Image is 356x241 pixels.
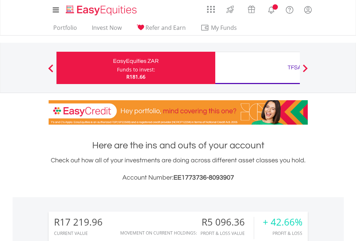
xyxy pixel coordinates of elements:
h3: Account Number: [49,173,308,183]
a: Portfolio [50,24,80,35]
img: vouchers-v2.svg [245,4,257,15]
img: EasyEquities_Logo.png [64,4,140,16]
div: Funds to invest: [117,66,155,73]
a: FAQ's and Support [280,2,299,16]
a: AppsGrid [202,2,220,13]
div: CURRENT VALUE [54,231,103,236]
button: Next [298,68,312,75]
a: Home page [63,2,140,16]
a: Refer and Earn [134,24,189,35]
img: thrive-v2.svg [224,4,236,15]
span: My Funds [200,23,248,32]
a: Vouchers [241,2,262,15]
div: Profit & Loss Value [200,231,254,236]
div: R5 096.36 [200,217,254,227]
div: R17 219.96 [54,217,103,227]
a: Invest Now [89,24,125,35]
button: Previous [44,68,58,75]
a: Notifications [262,2,280,16]
img: EasyCredit Promotion Banner [49,100,308,125]
div: Profit & Loss [263,231,302,236]
h1: Here are the ins and outs of your account [49,139,308,152]
div: + 42.66% [263,217,302,227]
div: Movement on Current Holdings: [120,231,197,235]
span: EE1773736-8093907 [174,174,234,181]
span: Refer and Earn [145,24,186,32]
span: R181.66 [126,73,145,80]
div: EasyEquities ZAR [61,56,211,66]
div: Check out how all of your investments are doing across different asset classes you hold. [49,156,308,183]
a: My Profile [299,2,317,18]
img: grid-menu-icon.svg [207,5,215,13]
